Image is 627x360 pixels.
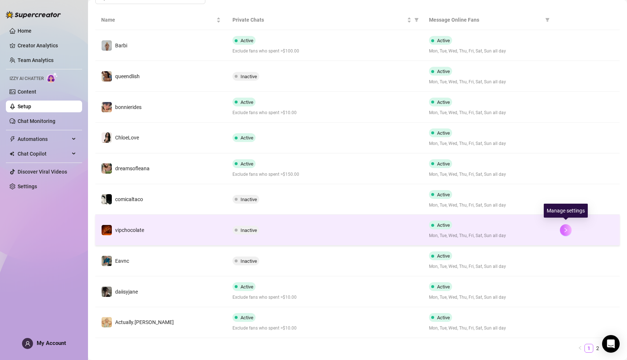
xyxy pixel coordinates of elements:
button: right [560,40,572,51]
button: right [560,224,572,236]
span: Mon, Tue, Wed, Thu, Fri, Sat, Sun all day [429,79,549,86]
span: right [563,228,568,233]
img: vipchocolate [102,225,112,235]
button: right [560,286,572,298]
a: 2 [594,344,602,352]
span: queendlish [115,73,140,79]
span: right [563,166,568,171]
span: Mon, Tue, Wed, Thu, Fri, Sat, Sun all day [429,109,549,116]
img: dreamsofleana [102,163,112,174]
span: Mon, Tue, Wed, Thu, Fri, Sat, Sun all day [429,48,549,55]
a: Settings [18,183,37,189]
a: 1 [585,344,593,352]
span: Actually.[PERSON_NAME] [115,319,174,325]
img: Actually.Maria [102,317,112,327]
th: Name [95,10,227,30]
span: right [563,258,568,263]
span: bonnierides [115,104,142,110]
span: left [578,346,582,350]
span: Mon, Tue, Wed, Thu, Fri, Sat, Sun all day [429,202,549,209]
div: Manage settings [544,204,588,218]
span: Active [241,161,253,167]
div: Open Intercom Messenger [602,335,620,353]
span: right [563,43,568,48]
span: Chat Copilot [18,148,70,160]
span: Active [437,192,450,197]
span: Mon, Tue, Wed, Thu, Fri, Sat, Sun all day [429,263,549,270]
li: 2 [593,344,602,353]
img: queendlish [102,71,112,81]
span: user [25,341,30,346]
span: Inactive [241,228,257,233]
span: Active [437,69,450,74]
span: Active [437,222,450,228]
span: filter [413,14,420,25]
button: right [560,70,572,82]
span: Izzy AI Chatter [10,75,44,82]
li: 1 [584,344,593,353]
span: Exclude fans who spent >$100.00 [232,48,417,55]
a: Content [18,89,36,95]
button: right [560,193,572,205]
span: Mon, Tue, Wed, Thu, Fri, Sat, Sun all day [429,171,549,178]
span: Active [241,38,253,43]
span: Mon, Tue, Wed, Thu, Fri, Sat, Sun all day [429,140,549,147]
span: Active [241,315,253,320]
img: AI Chatter [47,72,58,83]
span: right [563,105,568,110]
span: Exclude fans who spent >$10.00 [232,294,417,301]
span: Active [437,315,450,320]
img: ChloeLove [102,132,112,143]
span: Active [241,99,253,105]
span: Exclude fans who spent >$150.00 [232,171,417,178]
span: comicaltaco [115,196,143,202]
img: logo-BBDzfeDw.svg [6,11,61,18]
span: Private Chats [232,16,406,24]
span: ChloeLove [115,135,139,141]
span: thunderbolt [10,136,15,142]
span: Active [437,284,450,290]
span: Active [437,253,450,259]
span: Name [101,16,215,24]
span: Active [437,38,450,43]
span: right [563,135,568,140]
span: Inactive [241,258,257,264]
li: Previous Page [576,344,584,353]
img: bonnierides [102,102,112,112]
img: Barbi [102,40,112,51]
span: Exclude fans who spent >$10.00 [232,109,417,116]
span: right [563,74,568,79]
button: right [560,132,572,143]
span: Active [437,161,450,167]
button: right [560,101,572,113]
a: Team Analytics [18,57,54,63]
span: Inactive [241,197,257,202]
span: Active [437,130,450,136]
button: right [560,316,572,328]
a: Home [18,28,32,34]
span: right [563,289,568,294]
span: Active [241,135,253,141]
span: Mon, Tue, Wed, Thu, Fri, Sat, Sun all day [429,232,549,239]
span: Barbi [115,43,127,48]
span: Active [437,99,450,105]
span: Mon, Tue, Wed, Thu, Fri, Sat, Sun all day [429,294,549,301]
a: Setup [18,103,31,109]
button: left [576,344,584,353]
span: Mon, Tue, Wed, Thu, Fri, Sat, Sun all day [429,325,549,332]
a: Creator Analytics [18,40,76,51]
span: Eavnc [115,258,129,264]
button: right [560,163,572,174]
span: Automations [18,133,70,145]
span: Message Online Fans [429,16,543,24]
a: Chat Monitoring [18,118,55,124]
span: Exclude fans who spent >$10.00 [232,325,417,332]
th: Private Chats [227,10,423,30]
img: daiisyjane [102,287,112,297]
span: filter [545,18,550,22]
span: vipchocolate [115,227,144,233]
img: comicaltaco [102,194,112,204]
span: right [563,197,568,202]
span: dreamsofleana [115,166,150,171]
img: Chat Copilot [10,151,14,156]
